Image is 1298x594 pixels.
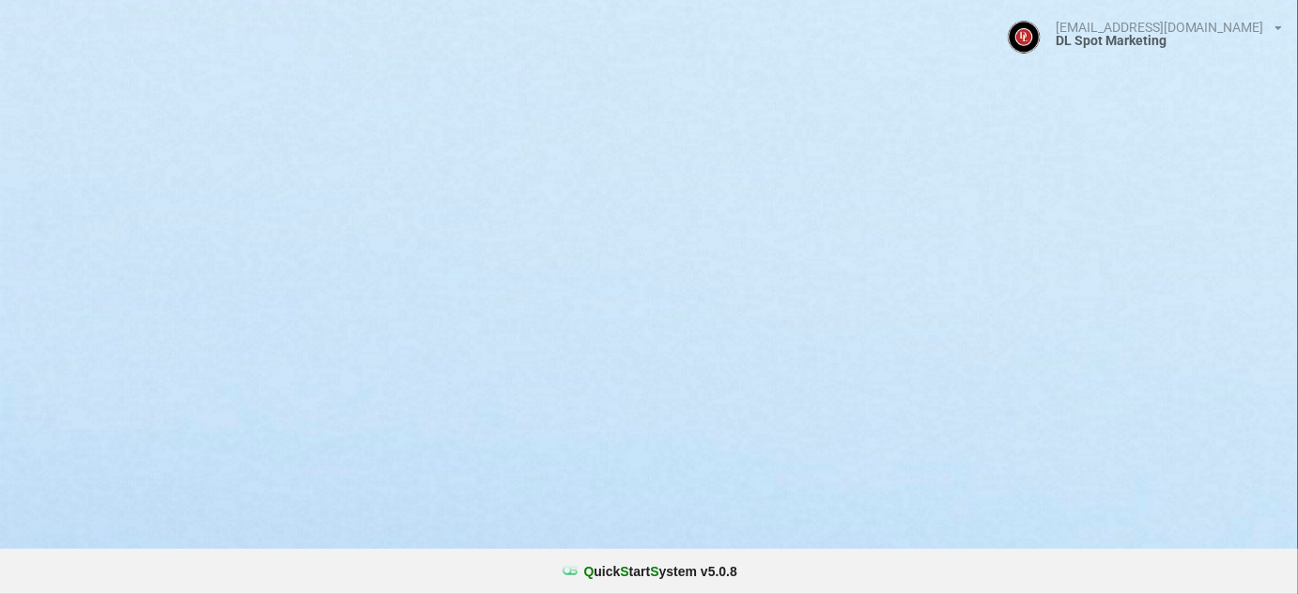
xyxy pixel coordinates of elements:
[621,564,629,579] span: S
[1056,34,1283,47] div: DL Spot Marketing
[584,562,737,581] b: uick tart ystem v 5.0.8
[650,564,658,579] span: S
[1056,21,1264,34] div: [EMAIL_ADDRESS][DOMAIN_NAME]
[561,562,579,581] img: favicon.ico
[1008,21,1041,54] img: ACg8ocJBJY4Ud2iSZOJ0dI7f7WKL7m7EXPYQEjkk1zIsAGHMA41r1c4--g=s96-c
[584,564,595,579] span: Q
